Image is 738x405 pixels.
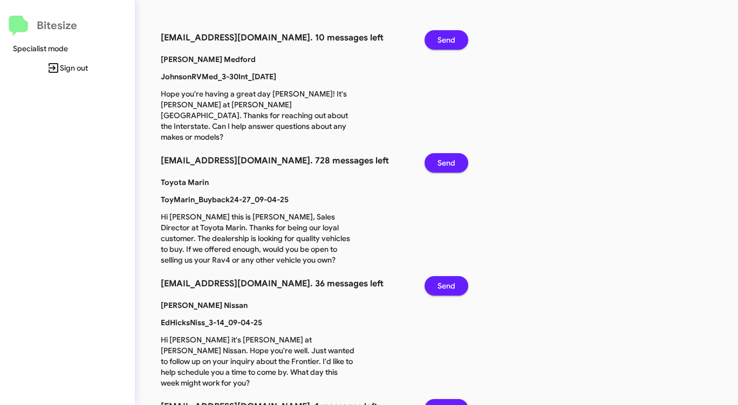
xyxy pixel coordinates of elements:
button: Send [425,276,468,296]
p: Hi [PERSON_NAME] this is [PERSON_NAME], Sales Director at Toyota Marin. Thanks for being our loya... [153,211,364,265]
p: Hi [PERSON_NAME] it's [PERSON_NAME] at [PERSON_NAME] Nissan. Hope you're well. Just wanted to fol... [153,334,364,388]
h3: [EMAIL_ADDRESS][DOMAIN_NAME]. 728 messages left [161,153,408,168]
span: Send [438,30,455,50]
b: Toyota Marin [161,177,209,187]
b: [PERSON_NAME] Nissan [161,300,248,310]
span: Send [438,153,455,173]
b: [PERSON_NAME] Medford [161,54,256,64]
b: EdHicksNiss_3-14_09-04-25 [161,318,262,327]
button: Send [425,30,468,50]
h3: [EMAIL_ADDRESS][DOMAIN_NAME]. 36 messages left [161,276,408,291]
b: JohnsonRVMed_3-30Int_[DATE] [161,72,276,81]
b: ToyMarin_Buyback24-27_09-04-25 [161,195,289,204]
span: Sign out [9,58,126,78]
span: Send [438,276,455,296]
p: Hope you're having a great day [PERSON_NAME]! It's [PERSON_NAME] at [PERSON_NAME][GEOGRAPHIC_DATA... [153,88,364,142]
a: Bitesize [9,16,77,36]
h3: [EMAIL_ADDRESS][DOMAIN_NAME]. 10 messages left [161,30,408,45]
button: Send [425,153,468,173]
